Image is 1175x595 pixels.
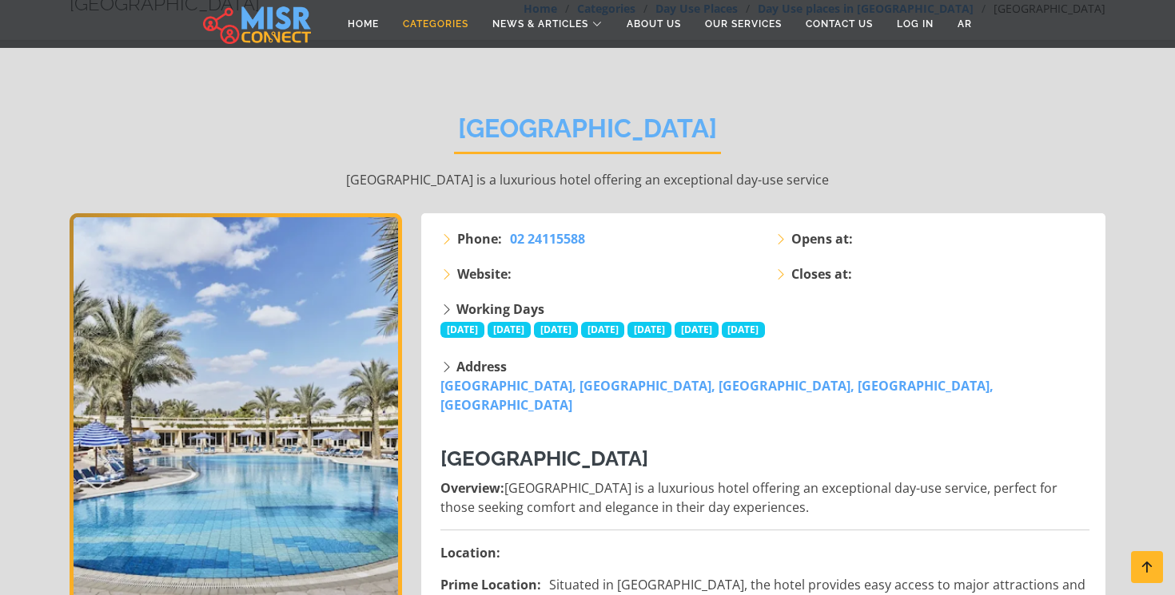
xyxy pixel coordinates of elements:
span: [DATE] [440,322,484,338]
a: Contact Us [794,9,885,39]
strong: Opens at: [791,229,853,248]
a: 02 24115588 [510,229,585,248]
img: main.misr_connect [203,4,310,44]
li: Situated in [GEOGRAPHIC_DATA], the hotel provides easy access to major attractions and business d... [440,575,1089,594]
a: [GEOGRAPHIC_DATA], [GEOGRAPHIC_DATA], [GEOGRAPHIC_DATA], [GEOGRAPHIC_DATA], [GEOGRAPHIC_DATA] [440,377,994,414]
strong: Working Days [456,300,544,318]
span: [DATE] [722,322,766,338]
a: AR [946,9,984,39]
span: [DATE] [488,322,532,338]
span: 02 24115588 [510,230,585,248]
strong: Location: [440,544,500,561]
strong: Overview: [440,479,504,497]
span: [DATE] [627,322,671,338]
span: News & Articles [492,17,588,31]
strong: Address [456,358,507,375]
h3: [GEOGRAPHIC_DATA] [440,446,1089,471]
strong: Phone: [457,229,502,248]
span: [DATE] [581,322,625,338]
span: [DATE] [534,322,578,338]
p: [GEOGRAPHIC_DATA] is a luxurious hotel offering an exceptional day-use service [70,170,1105,189]
a: News & Articles [480,9,615,39]
a: Home [336,9,391,39]
strong: Prime Location: [440,575,541,594]
strong: Closes at: [791,264,852,284]
a: Our Services [693,9,794,39]
h2: [GEOGRAPHIC_DATA] [454,113,721,154]
a: Log in [885,9,946,39]
span: [DATE] [675,322,719,338]
a: Categories [391,9,480,39]
p: [GEOGRAPHIC_DATA] is a luxurious hotel offering an exceptional day-use service, perfect for those... [440,478,1089,517]
a: About Us [615,9,693,39]
strong: Website: [457,264,512,284]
